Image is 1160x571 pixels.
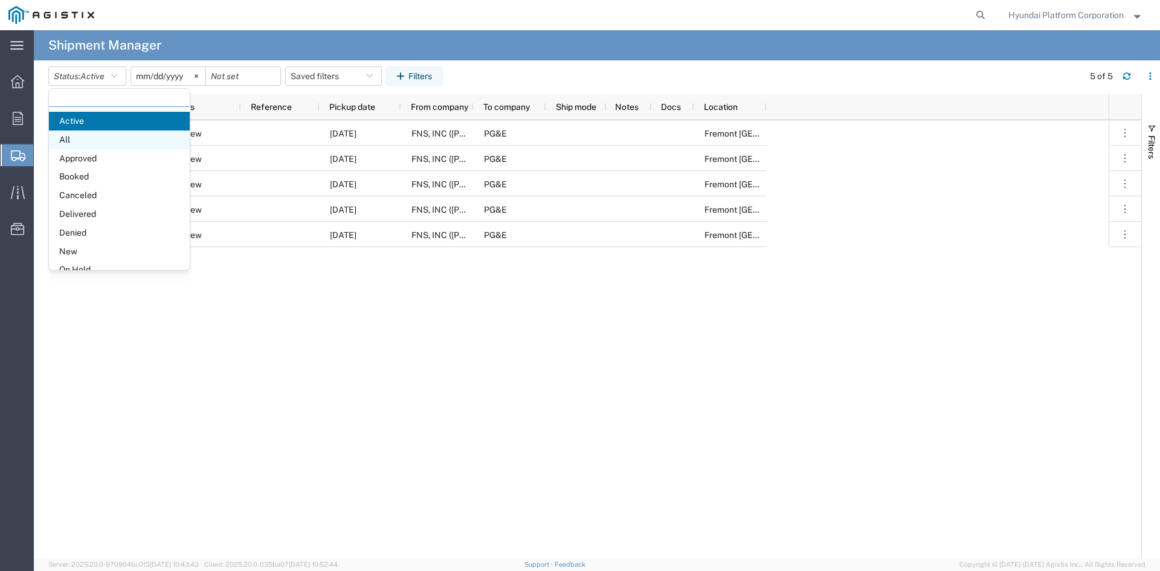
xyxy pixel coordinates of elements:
[48,30,161,60] h4: Shipment Manager
[48,66,126,86] button: Status:Active
[704,179,825,189] span: Fremont DC
[1147,135,1156,159] span: Filters
[49,260,190,279] span: On Hold
[330,179,356,189] span: 09/30/2025
[524,561,555,568] a: Support
[483,102,530,112] span: To company
[49,205,190,224] span: Delivered
[411,179,624,189] span: FNS, INC (Harmon)(C/O Hyundai Corporation)
[206,67,280,85] input: Not set
[484,154,507,164] span: PG&E
[285,66,382,86] button: Saved filters
[555,561,585,568] a: Feedback
[411,129,624,138] span: FNS, INC (Harmon)(C/O Hyundai Corporation)
[49,167,190,186] span: Booked
[386,66,443,86] button: Filters
[556,102,596,112] span: Ship mode
[131,67,205,85] input: Not set
[184,222,202,248] span: New
[184,197,202,222] span: New
[704,154,825,164] span: Fremont DC
[484,205,507,215] span: PG&E
[80,71,105,81] span: Active
[411,230,624,240] span: FNS, INC (Harmon)(C/O Hyundai Corporation)
[184,172,202,197] span: New
[959,560,1145,570] span: Copyright © [DATE]-[DATE] Agistix Inc., All Rights Reserved
[329,102,375,112] span: Pickup date
[704,102,738,112] span: Location
[8,6,94,24] img: logo
[1008,8,1124,22] span: Hyundai Platform Corporation
[204,561,338,568] span: Client: 2025.20.0-035ba07
[615,102,639,112] span: Notes
[49,112,190,131] span: Active
[330,154,356,164] span: 09/30/2025
[484,179,507,189] span: PG&E
[661,102,681,112] span: Docs
[49,186,190,205] span: Canceled
[49,242,190,261] span: New
[484,129,507,138] span: PG&E
[704,205,825,215] span: Fremont DC
[330,129,356,138] span: 09/30/2025
[411,102,468,112] span: From company
[411,154,624,164] span: FNS, INC (Harmon)(C/O Hyundai Corporation)
[184,121,202,146] span: New
[484,230,507,240] span: PG&E
[704,129,825,138] span: Fremont DC
[251,102,292,112] span: Reference
[1090,70,1113,83] div: 5 of 5
[330,205,356,215] span: 09/30/2025
[49,131,190,149] span: All
[704,230,825,240] span: Fremont DC
[1008,8,1144,22] button: Hyundai Platform Corporation
[49,149,190,168] span: Approved
[150,561,199,568] span: [DATE] 10:43:43
[289,561,338,568] span: [DATE] 10:52:44
[330,230,356,240] span: 09/30/2025
[49,224,190,242] span: Denied
[411,205,624,215] span: FNS, INC (Harmon)(C/O Hyundai Corporation)
[48,561,199,568] span: Server: 2025.20.0-970904bc0f3
[184,146,202,172] span: New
